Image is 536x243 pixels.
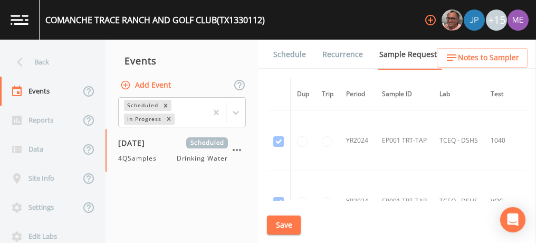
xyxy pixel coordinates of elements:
[106,129,259,172] a: [DATE]Scheduled4QSamplesDrinking Water
[163,114,175,125] div: Remove In Progress
[455,40,500,69] a: COC Details
[118,154,163,163] span: 4QSamples
[272,69,296,99] a: Forms
[458,51,519,64] span: Notes to Sampler
[433,110,484,171] td: TCEQ - DSHS
[484,171,528,232] td: VOC
[291,78,316,110] th: Dup
[118,76,175,95] button: Add Event
[186,137,228,148] span: Scheduled
[340,110,376,171] td: YR2024
[376,78,433,110] th: Sample ID
[508,10,529,31] img: d4d65db7c401dd99d63b7ad86343d265
[433,78,484,110] th: Lab
[177,154,228,163] span: Drinking Water
[267,216,301,235] button: Save
[437,48,528,68] button: Notes to Sampler
[340,78,376,110] th: Period
[484,110,528,171] td: 1040
[486,10,507,31] div: +15
[315,78,340,110] th: Trip
[442,10,463,31] img: e2d790fa78825a4bb76dcb6ab311d44c
[118,137,152,148] span: [DATE]
[500,207,525,232] div: Open Intercom Messenger
[340,171,376,232] td: YR2024
[463,10,485,31] div: Joshua gere Paul
[441,10,463,31] div: Mike Franklin
[124,114,163,125] div: In Progress
[11,15,28,25] img: logo
[433,171,484,232] td: TCEQ - DSHS
[272,40,308,69] a: Schedule
[464,10,485,31] img: 41241ef155101aa6d92a04480b0d0000
[124,100,160,111] div: Scheduled
[45,14,265,26] div: COMANCHE TRACE RANCH AND GOLF CLUB (TX1330112)
[106,48,259,74] div: Events
[160,100,171,111] div: Remove Scheduled
[321,40,365,69] a: Recurrence
[376,171,433,232] td: EP001 TRT-TAP
[378,40,442,70] a: Sample Requests
[376,110,433,171] td: EP001 TRT-TAP
[484,78,528,110] th: Test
